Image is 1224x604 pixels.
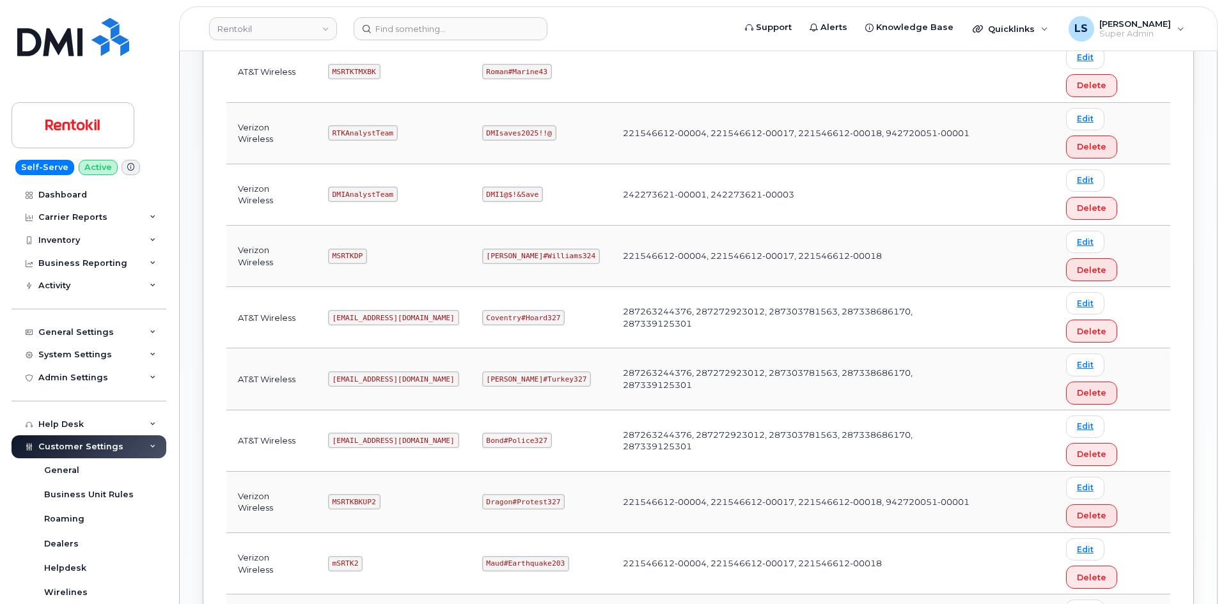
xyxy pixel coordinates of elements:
a: Edit [1066,538,1104,561]
td: Verizon Wireless [226,226,317,287]
span: Delete [1077,571,1106,584]
td: 287263244376, 287272923012, 287303781563, 287338686170, 287339125301 [611,348,983,410]
code: Roman#Marine43 [482,64,552,79]
a: Edit [1066,46,1104,68]
code: MSRTKBKUP2 [328,494,381,509]
a: Edit [1066,415,1104,438]
td: AT&T Wireless [226,287,317,348]
button: Delete [1066,258,1117,281]
button: Delete [1066,504,1117,527]
code: [EMAIL_ADDRESS][DOMAIN_NAME] [328,371,459,387]
code: [EMAIL_ADDRESS][DOMAIN_NAME] [328,433,459,448]
span: Delete [1077,141,1106,153]
a: Edit [1066,108,1104,130]
td: Verizon Wireless [226,472,317,533]
span: LS [1074,21,1088,36]
div: Quicklinks [964,16,1057,42]
button: Delete [1066,382,1117,405]
span: Knowledge Base [876,21,953,34]
code: Dragon#Protest327 [482,494,565,509]
code: [PERSON_NAME]#Williams324 [482,249,600,264]
span: Alerts [820,21,847,34]
a: Edit [1066,292,1104,314]
td: 287263244376, 287272923012, 287303781563, 287338686170, 287339125301 [611,410,983,472]
a: Support [736,15,801,40]
a: Alerts [801,15,856,40]
td: AT&T Wireless [226,410,317,472]
button: Delete [1066,566,1117,589]
button: Delete [1066,443,1117,466]
span: Support [756,21,792,34]
code: [PERSON_NAME]#Turkey327 [482,371,592,387]
code: DMIsaves2025!!@ [482,125,556,141]
code: Coventry#Hoard327 [482,310,565,325]
button: Delete [1066,136,1117,159]
span: Delete [1077,264,1106,276]
code: mSRTK2 [328,556,363,571]
span: Delete [1077,509,1106,522]
td: 242273621-00001, 242273621-00003 [611,164,983,226]
code: [EMAIL_ADDRESS][DOMAIN_NAME] [328,310,459,325]
td: 221546612-00004, 221546612-00017, 221546612-00018 [611,226,983,287]
div: Luke Schroeder [1060,16,1193,42]
code: Maud#Earthquake203 [482,556,569,571]
span: Delete [1077,387,1106,399]
td: AT&T Wireless [226,348,317,410]
code: DMI1@$!&Save [482,187,543,202]
code: Bond#Police327 [482,433,552,448]
span: Quicklinks [988,24,1035,34]
iframe: Messenger Launcher [1168,548,1214,594]
td: AT&T Wireless [226,41,317,102]
span: Delete [1077,448,1106,460]
a: Edit [1066,231,1104,253]
td: 287263244376, 287272923012, 287303781563, 287338686170, 287339125301 [611,287,983,348]
td: 221546612-00004, 221546612-00017, 221546612-00018, 942720051-00001 [611,472,983,533]
button: Delete [1066,197,1117,220]
td: 221546612-00004, 221546612-00017, 221546612-00018, 942720051-00001 [611,103,983,164]
span: Delete [1077,325,1106,337]
span: Delete [1077,202,1106,214]
code: DMIAnalystTeam [328,187,398,202]
code: RTKAnalystTeam [328,125,398,141]
td: Verizon Wireless [226,103,317,164]
a: Knowledge Base [856,15,962,40]
span: Delete [1077,79,1106,91]
code: MSRTKTMXBK [328,64,381,79]
input: Find something... [354,17,547,40]
td: Verizon Wireless [226,533,317,594]
a: Edit [1066,169,1104,192]
button: Delete [1066,320,1117,343]
a: Edit [1066,353,1104,376]
td: Verizon Wireless [226,164,317,226]
a: Rentokil [209,17,337,40]
td: 221546612-00004, 221546612-00017, 221546612-00018 [611,533,983,594]
a: Edit [1066,477,1104,499]
span: Super Admin [1099,29,1171,39]
span: [PERSON_NAME] [1099,19,1171,29]
button: Delete [1066,74,1117,97]
code: MSRTKDP [328,249,367,264]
